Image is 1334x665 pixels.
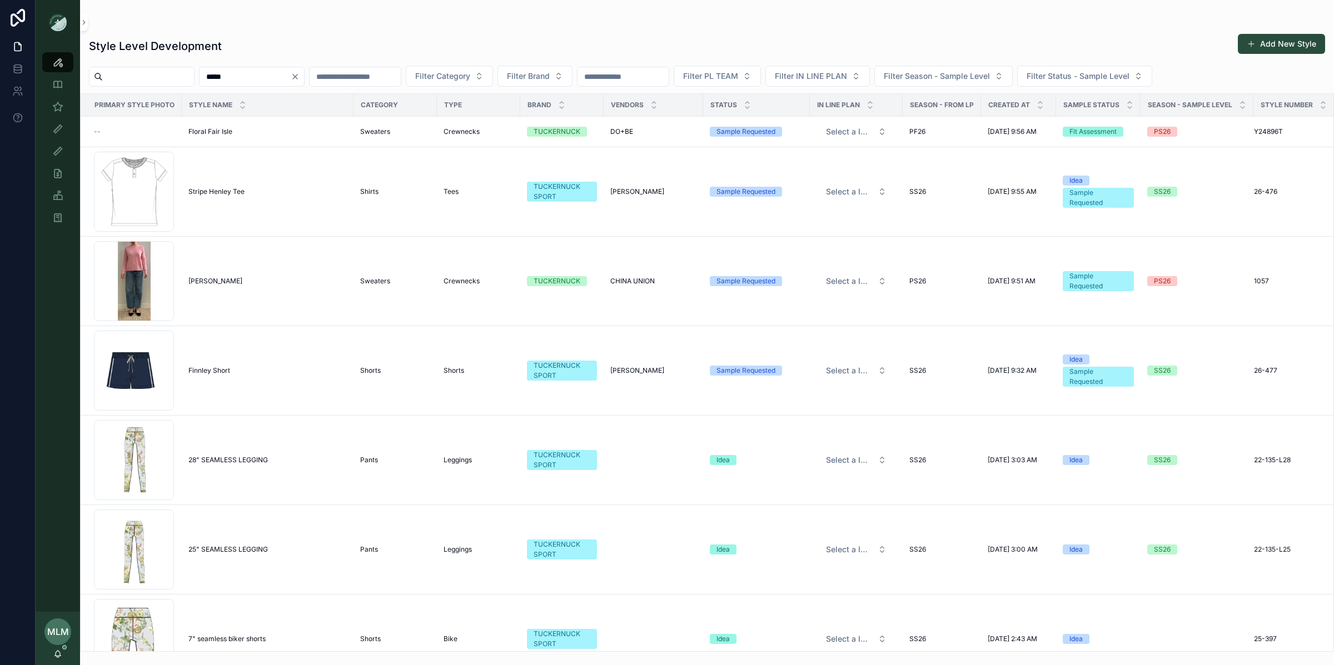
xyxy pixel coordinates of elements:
[444,187,514,196] a: Tees
[360,187,379,196] span: Shirts
[534,450,590,470] div: TUCKERNUCK SPORT
[817,181,896,202] a: Select Button
[49,13,67,31] img: App logo
[988,545,1049,554] a: [DATE] 3:00 AM
[1147,455,1247,465] a: SS26
[360,545,430,554] a: Pants
[188,545,268,554] span: 25" SEAMLESS LEGGING
[909,187,974,196] a: SS26
[988,277,1036,286] span: [DATE] 9:51 AM
[988,127,1049,136] a: [DATE] 9:56 AM
[610,277,696,286] a: CHINA UNION
[817,539,896,560] a: Select Button
[360,366,430,375] a: Shorts
[1261,101,1313,109] span: Style Number
[611,101,644,109] span: Vendors
[909,366,974,375] a: SS26
[1254,634,1330,643] a: 25-397
[188,277,347,286] a: [PERSON_NAME]
[1063,544,1134,554] a: Idea
[716,276,775,286] div: Sample Requested
[444,187,459,196] span: Tees
[415,71,470,82] span: Filter Category
[1254,277,1330,286] a: 1057
[988,456,1049,464] a: [DATE] 3:03 AM
[716,127,775,137] div: Sample Requested
[826,276,873,287] span: Select a IN LINE PLAN
[527,276,597,286] a: TUCKERNUCK
[1063,634,1134,644] a: Idea
[909,634,974,643] a: SS26
[444,545,514,554] a: Leggings
[1069,544,1083,554] div: Idea
[1147,276,1247,286] a: PS26
[1154,276,1171,286] div: PS26
[291,72,304,81] button: Clear
[988,545,1038,554] span: [DATE] 3:00 AM
[188,366,230,375] span: Finnley Short
[1069,127,1117,137] div: Fit Assessment
[360,456,430,464] a: Pants
[988,127,1037,136] span: [DATE] 9:56 AM
[188,127,232,136] span: Floral Fair Isle
[988,187,1049,196] a: [DATE] 9:55 AM
[1063,354,1134,387] a: IdeaSample Requested
[360,127,390,136] span: Sweaters
[534,539,590,559] div: TUCKERNUCK SPORT
[817,539,895,559] button: Select Button
[188,634,347,643] a: 7" seamless biker shorts
[1063,176,1134,208] a: IdeaSample Requested
[1069,271,1127,291] div: Sample Requested
[1063,127,1134,137] a: Fit Assessment
[188,127,347,136] a: Floral Fair Isle
[910,101,974,109] span: Season - From LP
[188,634,266,643] span: 7" seamless biker shorts
[188,456,268,464] span: 28" SEAMLESS LEGGING
[507,71,550,82] span: Filter Brand
[610,366,664,375] span: [PERSON_NAME]
[775,71,847,82] span: Filter IN LINE PLAN
[710,276,803,286] a: Sample Requested
[1069,455,1083,465] div: Idea
[1238,34,1325,54] button: Add New Style
[909,127,974,136] a: PF26
[89,38,222,54] h1: Style Level Development
[1069,176,1083,186] div: Idea
[527,450,597,470] a: TUCKERNUCK SPORT
[909,634,926,643] span: SS26
[1254,187,1330,196] a: 26-476
[94,101,175,109] span: Primary Style Photo
[909,187,926,196] span: SS26
[610,277,655,286] span: CHINA UNION
[909,456,974,464] a: SS26
[361,101,398,109] span: Category
[1254,366,1330,375] a: 26-477
[444,366,514,375] a: Shorts
[710,187,803,197] a: Sample Requested
[988,187,1037,196] span: [DATE] 9:55 AM
[1154,544,1171,554] div: SS26
[710,455,803,465] a: Idea
[817,122,895,142] button: Select Button
[1254,277,1269,286] span: 1057
[527,361,597,381] a: TUCKERNUCK SPORT
[534,629,590,649] div: TUCKERNUCK SPORT
[94,127,175,136] a: --
[527,539,597,559] a: TUCKERNUCK SPORT
[534,127,580,137] div: TUCKERNUCK
[534,182,590,202] div: TUCKERNUCK SPORT
[610,187,664,196] span: [PERSON_NAME]
[1017,66,1152,87] button: Select Button
[817,449,896,471] a: Select Button
[527,101,551,109] span: Brand
[909,127,925,136] span: PF26
[444,277,480,286] span: Crewnecks
[188,545,347,554] a: 25" SEAMLESS LEGGING
[909,545,974,554] a: SS26
[1147,187,1247,197] a: SS26
[527,127,597,137] a: TUCKERNUCK
[1147,127,1247,137] a: PS26
[406,66,493,87] button: Select Button
[988,634,1049,643] a: [DATE] 2:43 AM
